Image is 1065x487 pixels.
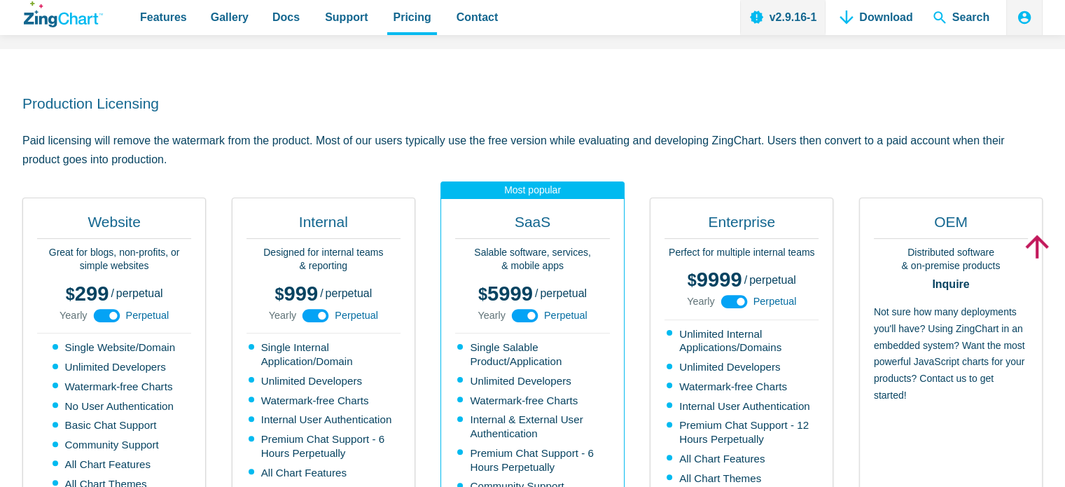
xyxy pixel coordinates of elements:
[111,288,113,299] span: /
[667,399,819,413] li: Internal User Authentication
[269,310,296,320] span: Yearly
[455,212,609,239] h2: SaaS
[53,438,179,452] li: Community Support
[37,246,191,273] p: Great for blogs, non-profits, or simple websites
[335,310,378,320] span: Perpetual
[320,288,323,299] span: /
[744,275,747,286] span: /
[246,212,401,239] h2: Internal
[544,310,587,320] span: Perpetual
[667,418,819,446] li: Premium Chat Support - 12 Hours Perpetually
[457,446,609,474] li: Premium Chat Support - 6 Hours Perpetually
[667,327,819,355] li: Unlimited Internal Applications/Domains
[478,310,505,320] span: Yearly
[249,374,401,388] li: Unlimited Developers
[249,466,401,480] li: All Chart Features
[478,282,533,305] span: 5999
[249,432,401,460] li: Premium Chat Support - 6 Hours Perpetually
[457,8,499,27] span: Contact
[874,246,1028,273] p: Distributed software & on-premise products
[457,394,609,408] li: Watermark-free Charts
[60,310,87,320] span: Yearly
[249,413,401,427] li: Internal User Authentication
[874,212,1028,239] h2: OEM
[753,296,797,306] span: Perpetual
[874,279,1028,290] strong: Inquire
[325,8,368,27] span: Support
[24,1,103,27] a: ZingChart Logo. Click to return to the homepage
[249,341,401,369] li: Single Internal Application/Domain
[22,131,1043,169] p: Paid licensing will remove the watermark from the product. Most of our users typically use the fr...
[393,8,431,27] span: Pricing
[667,380,819,394] li: Watermark-free Charts
[126,310,169,320] span: Perpetual
[53,399,179,413] li: No User Authentication
[457,374,609,388] li: Unlimited Developers
[66,282,109,305] span: 299
[53,341,179,355] li: Single Website/Domain
[535,288,538,299] span: /
[53,360,179,374] li: Unlimited Developers
[22,94,1043,113] h2: Production Licensing
[749,274,796,286] span: perpetual
[53,380,179,394] li: Watermark-free Charts
[326,287,373,299] span: perpetual
[140,8,187,27] span: Features
[53,418,179,432] li: Basic Chat Support
[457,413,609,441] li: Internal & External User Authentication
[272,8,300,27] span: Docs
[667,360,819,374] li: Unlimited Developers
[53,458,179,472] li: All Chart Features
[688,268,742,291] span: 9999
[249,394,401,408] li: Watermark-free Charts
[664,246,819,260] p: Perfect for multiple internal teams
[664,212,819,239] h2: Enterprise
[274,282,318,305] span: 999
[246,246,401,273] p: Designed for internal teams & reporting
[540,287,587,299] span: perpetual
[37,212,191,239] h2: Website
[457,341,609,369] li: Single Salable Product/Application
[667,472,819,486] li: All Chart Themes
[455,246,609,273] p: Salable software, services, & mobile apps
[667,452,819,466] li: All Chart Features
[116,287,163,299] span: perpetual
[211,8,249,27] span: Gallery
[687,296,714,306] span: Yearly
